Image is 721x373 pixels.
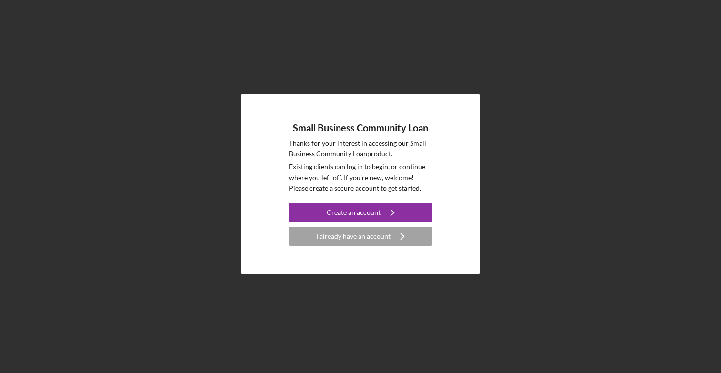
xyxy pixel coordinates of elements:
button: Create an account [289,203,432,222]
p: Thanks for your interest in accessing our Small Business Community Loan product. [289,138,432,160]
button: I already have an account [289,227,432,246]
a: Create an account [289,203,432,224]
h4: Small Business Community Loan [293,122,428,133]
div: Create an account [327,203,381,222]
p: Existing clients can log in to begin, or continue where you left off. If you're new, welcome! Ple... [289,161,432,193]
div: I already have an account [316,227,391,246]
